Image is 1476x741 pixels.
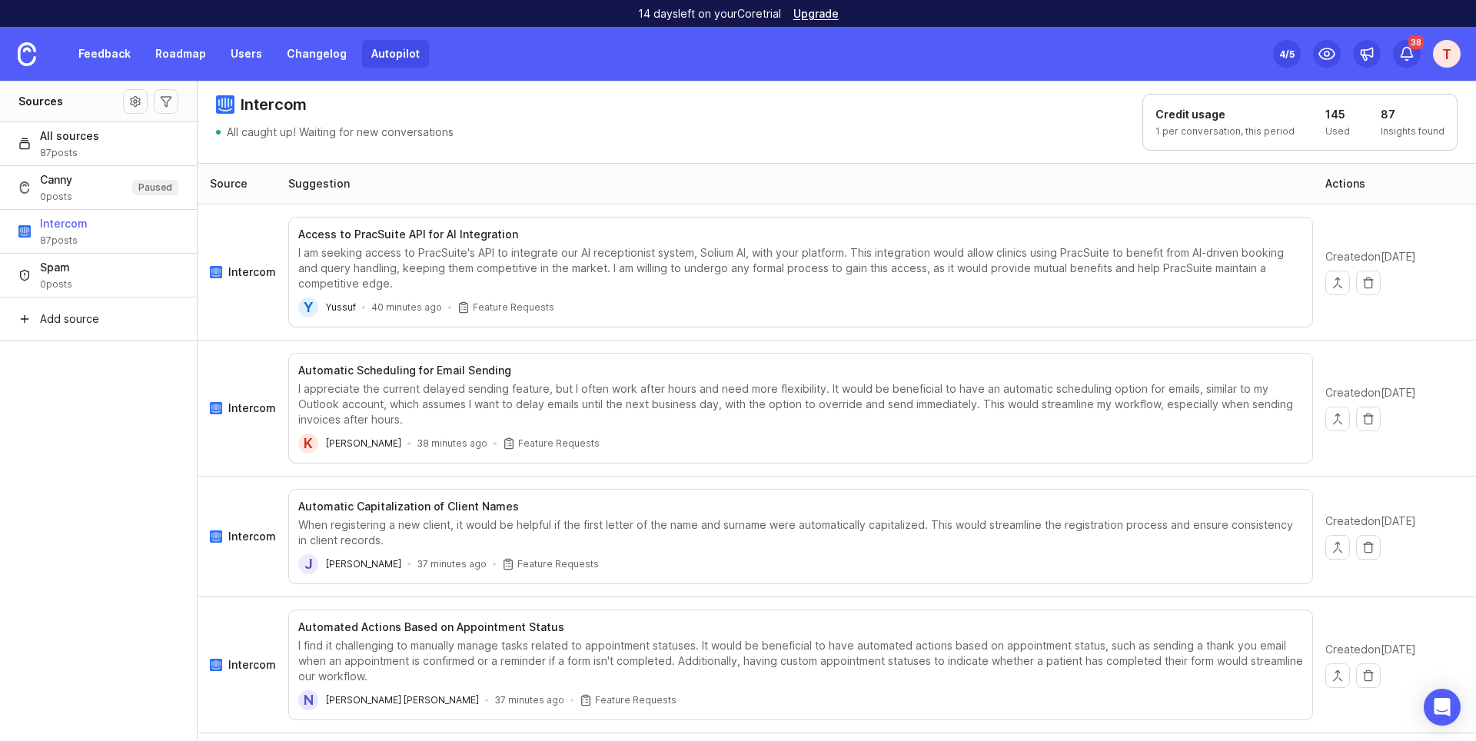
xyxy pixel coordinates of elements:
button: Merge into existing post instead [1325,271,1350,295]
span: Created on [DATE] [1325,249,1416,264]
button: Delete post [1356,535,1381,560]
a: K[PERSON_NAME] [298,434,401,454]
div: Suggestion [288,176,350,191]
img: intercom [210,530,222,543]
a: Autopilot [362,40,429,68]
h1: Intercom [241,94,307,115]
span: Yussuf [326,301,356,313]
button: T [1433,40,1461,68]
span: Intercom [228,657,276,673]
span: Created on [DATE] [1325,513,1416,529]
div: Y [298,297,318,317]
p: Feature Requests [595,694,676,706]
h1: Sources [18,94,63,109]
p: All caught up! Waiting for new conversations [227,125,454,140]
h3: Access to PracSuite API for AI Integration [298,227,518,242]
a: Users [221,40,271,68]
a: Roadmap [146,40,215,68]
span: [PERSON_NAME] [PERSON_NAME] [326,694,479,706]
span: 0 posts [40,191,72,203]
span: 87 posts [40,234,88,247]
span: Created on [DATE] [1325,642,1416,657]
span: 38 [1408,35,1424,49]
div: Actions [1325,176,1365,191]
h3: Automatic Capitalization of Client Names [298,499,519,514]
p: Feature Requests [517,558,599,570]
div: Source [210,176,248,191]
button: Merge into existing post instead [1325,535,1350,560]
button: Delete post [1356,407,1381,431]
p: Feature Requests [518,437,600,450]
a: See more about where this Intercom post draft came from [210,400,276,416]
span: Spam [40,260,72,275]
button: Automated Actions Based on Appointment StatusI find it challenging to manually manage tasks relat... [288,610,1313,720]
span: 0 posts [40,278,72,291]
button: Merge into existing post instead [1325,663,1350,688]
div: N [298,690,318,710]
a: YYussuf [298,297,356,317]
p: Insights found [1381,125,1444,138]
a: Upgrade [793,8,839,19]
div: K [298,434,318,454]
a: N[PERSON_NAME] [PERSON_NAME] [298,690,479,710]
img: Canny [18,181,31,194]
button: Automatic Scheduling for Email SendingI appreciate the current delayed sending feature, but I oft... [288,353,1313,464]
h1: 145 [1325,107,1350,122]
div: I appreciate the current delayed sending feature, but I often work after hours and need more flex... [298,381,1303,427]
h1: Credit usage [1155,107,1295,122]
a: Feedback [69,40,140,68]
button: Delete post [1356,663,1381,688]
span: [PERSON_NAME] [326,558,401,570]
button: Delete post [1356,271,1381,295]
h1: 87 [1381,107,1444,122]
h3: Automated Actions Based on Appointment Status [298,620,564,635]
a: See more about where this Intercom post draft came from [210,529,276,544]
img: intercom [210,402,222,414]
a: See more about where this Intercom post draft came from [210,657,276,673]
img: intercom [210,659,222,671]
p: 1 per conversation, this period [1155,125,1295,138]
p: Used [1325,125,1350,138]
span: 87 posts [40,147,99,159]
button: Automatic Capitalization of Client NamesWhen registering a new client, it would be helpful if the... [288,489,1313,584]
span: Canny [40,172,72,188]
img: Intercom [18,225,31,238]
a: J[PERSON_NAME] [298,554,401,574]
img: Canny Home [18,42,36,66]
span: Intercom [40,216,88,231]
button: Access to PracSuite API for AI IntegrationI am seeking access to PracSuite's API to integrate our... [288,217,1313,327]
span: All sources [40,128,99,144]
span: Intercom [228,529,276,544]
button: Autopilot filters [154,89,178,114]
span: Intercom [228,264,276,280]
div: Open Intercom Messenger [1424,689,1461,726]
span: Created on [DATE] [1325,385,1416,400]
a: Changelog [278,40,356,68]
div: I am seeking access to PracSuite's API to integrate our AI receptionist system, Solium AI, with y... [298,245,1303,291]
span: [PERSON_NAME] [326,437,401,449]
img: intercom [210,266,222,278]
span: Intercom [228,400,276,416]
button: Source settings [123,89,148,114]
h3: Automatic Scheduling for Email Sending [298,363,511,378]
button: 4/5 [1273,40,1301,68]
div: I find it challenging to manually manage tasks related to appointment statuses. It would be benef... [298,638,1303,684]
p: Feature Requests [473,301,554,314]
img: Intercom [216,95,234,114]
span: Add source [40,311,99,327]
a: See more about where this Intercom post draft came from [210,264,276,280]
div: 4 /5 [1279,43,1295,65]
div: When registering a new client, it would be helpful if the first letter of the name and surname we... [298,517,1303,548]
p: Paused [138,181,172,194]
div: J [298,554,318,574]
p: 14 days left on your Core trial [638,6,781,22]
button: Merge into existing post instead [1325,407,1350,431]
